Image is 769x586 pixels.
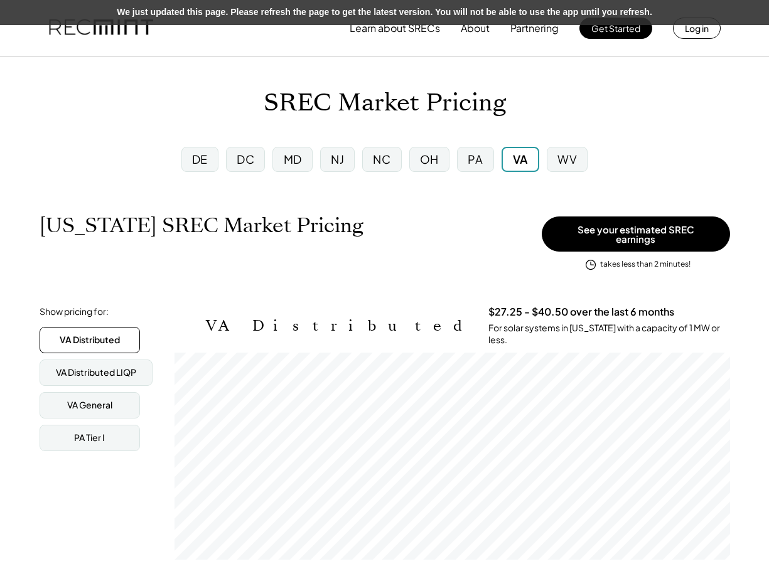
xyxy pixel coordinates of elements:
button: Partnering [510,16,559,41]
div: VA Distributed [60,334,120,346]
div: PA Tier I [74,432,105,444]
div: VA General [67,399,112,412]
div: takes less than 2 minutes! [600,259,691,270]
div: Show pricing for: [40,306,109,318]
div: NJ [331,151,344,167]
div: VA Distributed LIQP [56,366,136,379]
div: MD [284,151,302,167]
div: NC [373,151,390,167]
h2: VA Distributed [206,317,470,335]
h3: $27.25 - $40.50 over the last 6 months [488,306,674,319]
img: recmint-logotype%403x.png [49,7,153,50]
button: Get Started [579,18,652,39]
button: Log in [673,18,721,39]
h1: [US_STATE] SREC Market Pricing [40,213,363,238]
div: DE [192,151,208,167]
h1: SREC Market Pricing [264,88,506,118]
div: DC [237,151,254,167]
div: PA [468,151,483,167]
button: About [461,16,490,41]
button: See your estimated SREC earnings [542,216,730,252]
div: WV [557,151,577,167]
button: Learn about SRECs [350,16,440,41]
div: OH [420,151,439,167]
div: For solar systems in [US_STATE] with a capacity of 1 MW or less. [488,322,730,346]
div: VA [513,151,528,167]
